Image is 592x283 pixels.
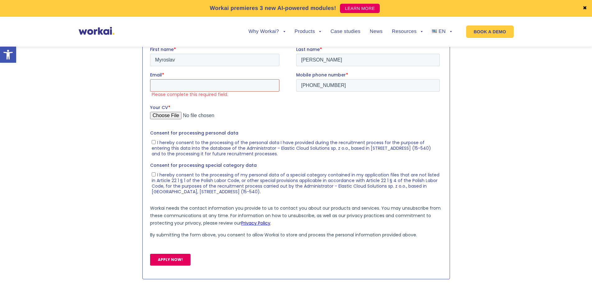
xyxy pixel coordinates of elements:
[438,29,446,34] span: EN
[150,46,442,276] iframe: Form 0
[210,4,336,12] p: Workai premieres 3 new AI-powered modules!
[248,29,285,34] a: Why Workai?
[392,29,423,34] a: Resources
[370,29,383,34] a: News
[583,6,587,11] a: ✖
[466,25,513,38] a: BOOK A DEMO
[295,29,321,34] a: Products
[330,29,360,34] a: Case studies
[340,4,380,13] a: LEARN MORE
